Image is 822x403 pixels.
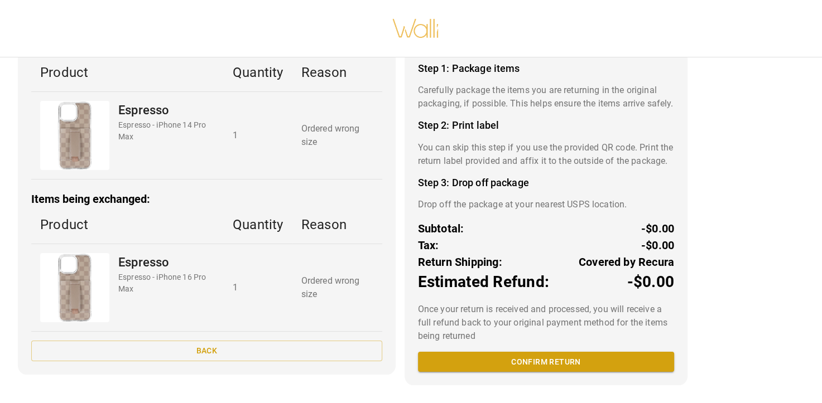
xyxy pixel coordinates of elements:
p: Carefully package the items you are returning in the original packaging, if possible. This helps ... [418,84,674,110]
h4: Step 1: Package items [418,62,674,75]
button: Back [31,341,382,361]
p: Return Shipping: [418,254,502,270]
p: You can skip this step if you use the provided QR code. Print the return label provided and affix... [418,141,674,168]
p: Reason [301,62,373,82]
p: Tax: [418,237,439,254]
p: Ordered wrong size [301,122,373,149]
img: walli-inc.myshopify.com [392,4,440,52]
p: Espresso [118,253,215,271]
p: Reason [301,215,373,235]
p: Product [40,62,215,82]
p: Espresso [118,101,215,119]
p: Subtotal: [418,220,464,237]
p: Quantity [233,62,283,82]
p: Once your return is received and processed, you will receive a full refund back to your original ... [418,303,674,343]
p: Espresso - iPhone 14 Pro Max [118,119,215,143]
button: Confirm return [418,352,674,372]
p: Drop off the package at your nearest USPS location. [418,198,674,211]
p: -$0.00 [627,270,674,294]
h4: Step 2: Print label [418,119,674,132]
h3: Items being exchanged: [31,193,382,206]
p: 1 [233,129,283,142]
p: Ordered wrong size [301,274,373,301]
p: Covered by Recura [579,254,674,270]
p: Quantity [233,215,283,235]
p: -$0.00 [641,220,674,237]
p: -$0.00 [641,237,674,254]
p: Espresso - iPhone 16 Pro Max [118,271,215,295]
h4: Step 3: Drop off package [418,177,674,189]
p: 1 [233,281,283,294]
p: Product [40,215,215,235]
p: Estimated Refund: [418,270,549,294]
